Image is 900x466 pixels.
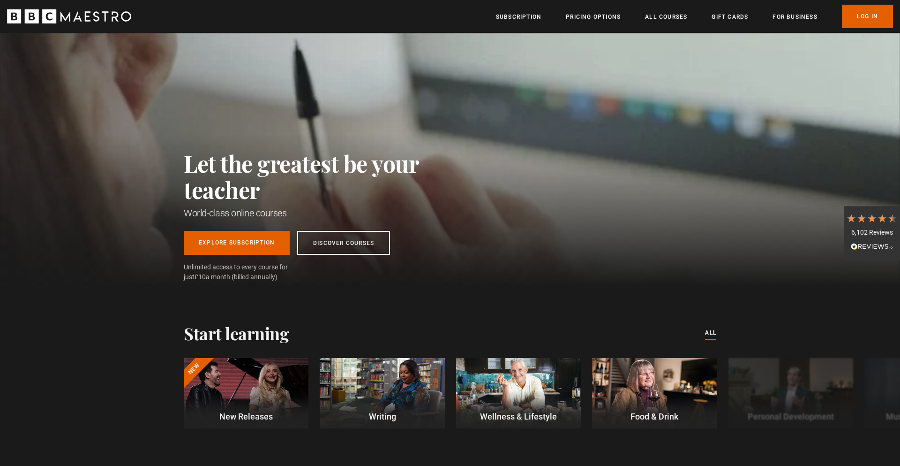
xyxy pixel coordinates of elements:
[846,213,898,223] div: 4.7 Stars
[184,206,460,220] h1: World-class online courses
[7,9,131,23] svg: BBC Maestro
[728,410,853,423] p: Personal Development
[184,231,290,255] a: Explore Subscription
[195,273,206,281] span: £10
[772,12,817,22] a: For business
[297,231,390,255] a: Discover Courses
[184,262,310,282] span: Unlimited access to every course for just a month (billed annually)
[844,206,900,260] div: 6,102 ReviewsRead All Reviews
[851,243,893,250] img: REVIEWS.io
[705,328,716,338] a: All
[592,410,717,423] p: Food & Drink
[496,5,893,28] nav: Primary
[846,228,898,237] div: 6,102 Reviews
[456,358,581,428] a: Wellness & Lifestyle
[645,12,687,22] a: All Courses
[728,358,853,428] a: Personal Development
[320,358,444,428] a: Writing
[592,358,717,428] a: Food & Drink
[320,410,444,423] p: Writing
[184,323,289,343] h2: Start learning
[184,150,460,203] h2: Let the greatest be your teacher
[184,410,308,423] p: New Releases
[712,12,748,22] a: Gift Cards
[846,242,898,253] div: Read All Reviews
[842,5,893,28] a: Log In
[496,12,541,22] a: Subscription
[456,410,581,423] p: Wellness & Lifestyle
[184,358,308,428] a: New New Releases
[566,12,621,22] a: Pricing Options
